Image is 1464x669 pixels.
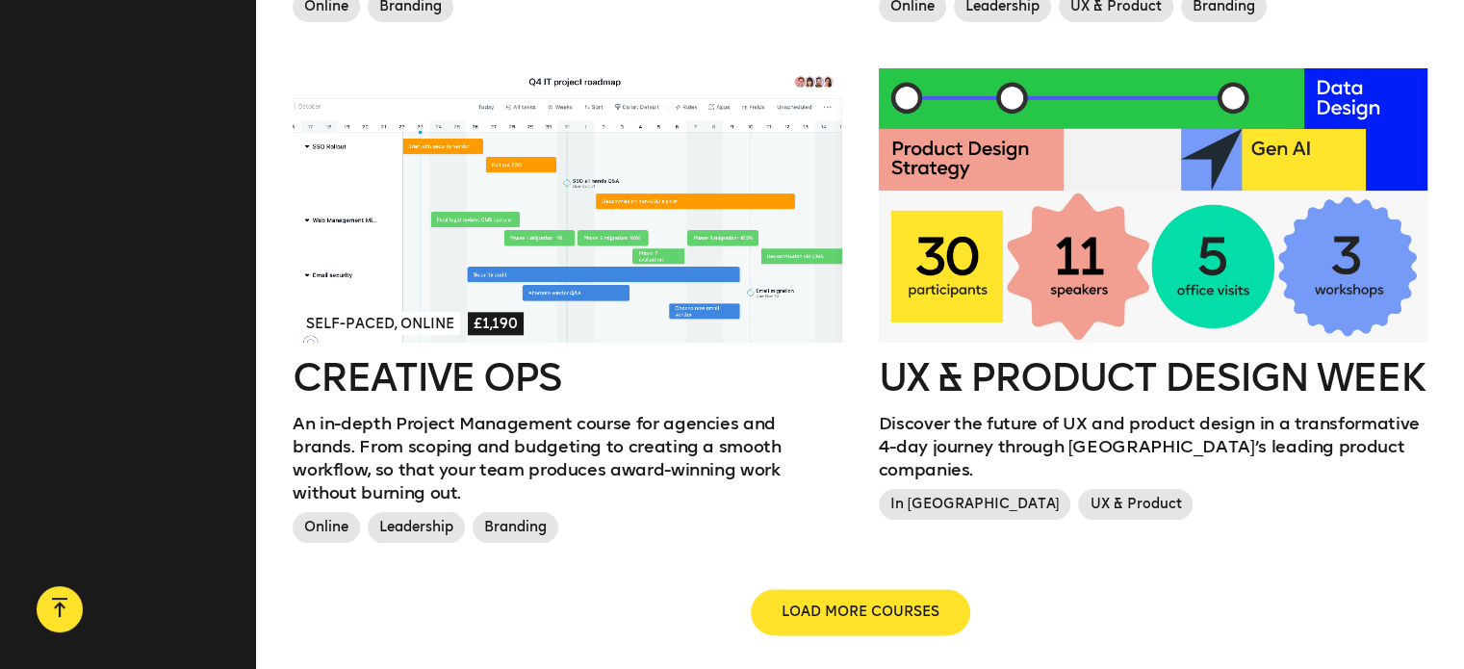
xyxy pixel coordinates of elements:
[368,512,465,543] span: Leadership
[293,358,841,397] h2: Creative Ops
[300,312,460,335] span: Self-paced, Online
[468,312,524,335] span: £1,190
[473,512,558,543] span: Branding
[879,412,1427,481] p: Discover the future of UX and product design in a transformative 4-day journey through [GEOGRAPHI...
[1078,489,1193,520] span: UX & Product
[879,489,1071,520] span: In [GEOGRAPHIC_DATA]
[293,68,841,551] a: Self-paced, Online£1,190Creative OpsAn in-depth Project Management course for agencies and brands...
[879,358,1427,397] h2: UX & Product Design Week
[293,412,841,504] p: An in-depth Project Management course for agencies and brands. From scoping and budgeting to crea...
[751,589,970,635] button: LOAD MORE COURSES
[879,68,1427,527] a: UX & Product Design WeekDiscover the future of UX and product design in a transformative 4-day jo...
[293,512,360,543] span: Online
[782,603,939,622] span: LOAD MORE COURSES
